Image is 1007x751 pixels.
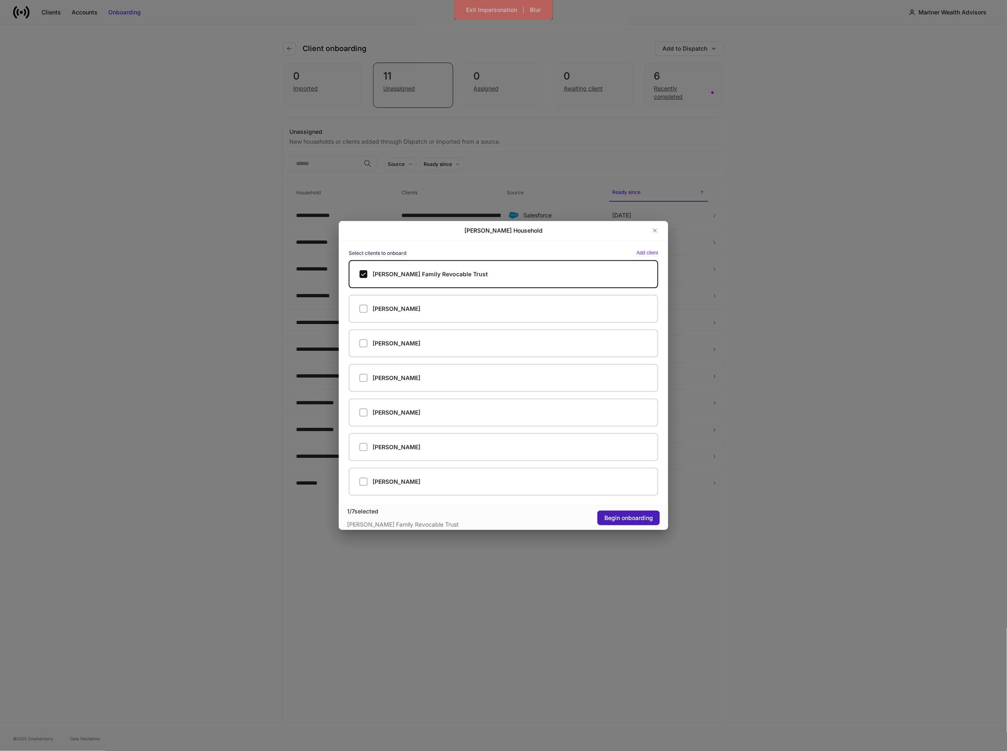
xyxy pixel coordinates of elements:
[466,6,517,14] div: Exit Impersonation
[373,443,420,451] h5: [PERSON_NAME]
[349,329,658,357] label: [PERSON_NAME]
[349,249,406,257] h6: Select clients to onboard
[373,408,420,417] h5: [PERSON_NAME]
[349,260,658,288] label: [PERSON_NAME] Family Revocable Trust
[636,250,658,256] button: Add client
[373,374,420,382] h5: [PERSON_NAME]
[349,433,658,461] label: [PERSON_NAME]
[349,295,658,323] label: [PERSON_NAME]
[464,226,543,235] h2: [PERSON_NAME] Household
[373,339,420,348] h5: [PERSON_NAME]
[347,507,503,515] div: 1 / 7 selected
[604,514,653,522] div: Begin onboarding
[347,515,503,529] div: [PERSON_NAME] Family Revocable Trust
[373,478,420,486] h5: [PERSON_NAME]
[373,270,488,278] h5: [PERSON_NAME] Family Revocable Trust
[349,364,658,392] label: [PERSON_NAME]
[349,468,658,496] label: [PERSON_NAME]
[349,399,658,427] label: [PERSON_NAME]
[373,305,420,313] h5: [PERSON_NAME]
[530,6,541,14] div: Blur
[597,511,660,525] button: Begin onboarding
